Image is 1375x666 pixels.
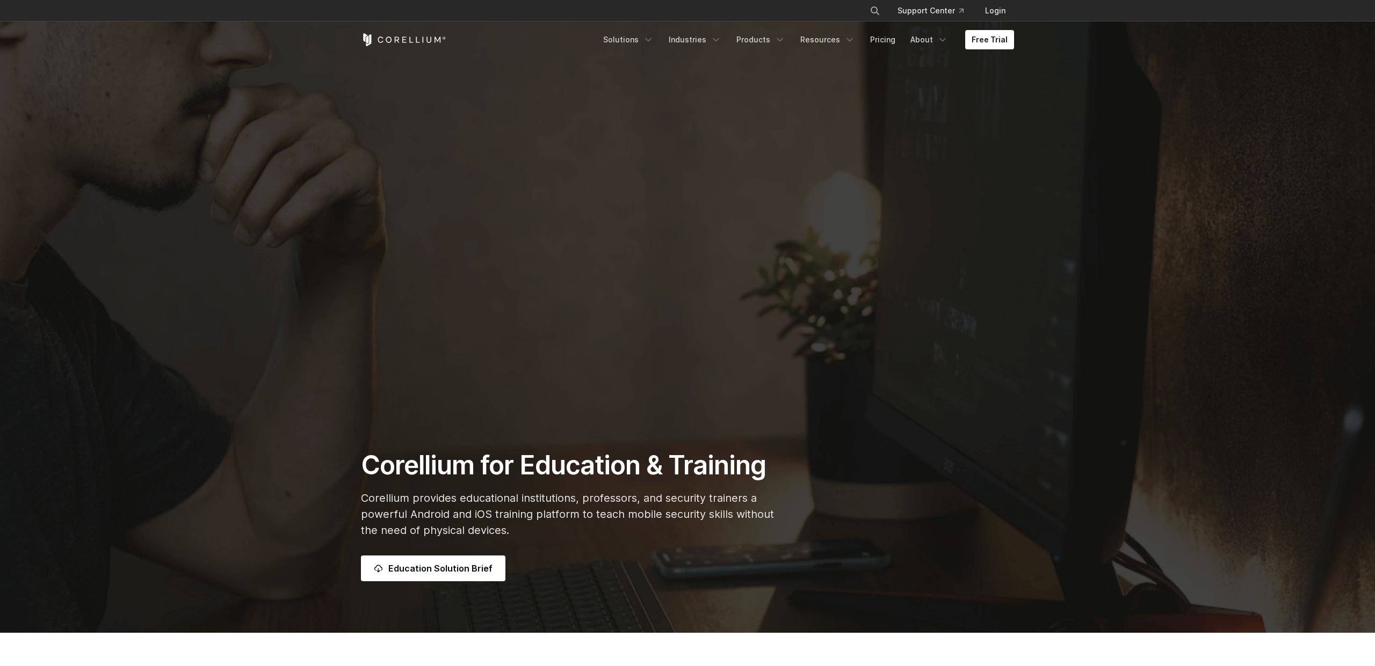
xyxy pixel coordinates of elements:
[662,30,728,49] a: Industries
[361,449,789,481] h1: Corellium for Education & Training
[889,1,972,20] a: Support Center
[597,30,660,49] a: Solutions
[965,30,1014,49] a: Free Trial
[976,1,1014,20] a: Login
[361,555,505,581] a: Education Solution Brief
[730,30,792,49] a: Products
[361,33,446,46] a: Corellium Home
[864,30,902,49] a: Pricing
[794,30,862,49] a: Resources
[857,1,1014,20] div: Navigation Menu
[361,490,789,538] p: Corellium provides educational institutions, professors, and security trainers a powerful Android...
[865,1,885,20] button: Search
[904,30,954,49] a: About
[597,30,1014,49] div: Navigation Menu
